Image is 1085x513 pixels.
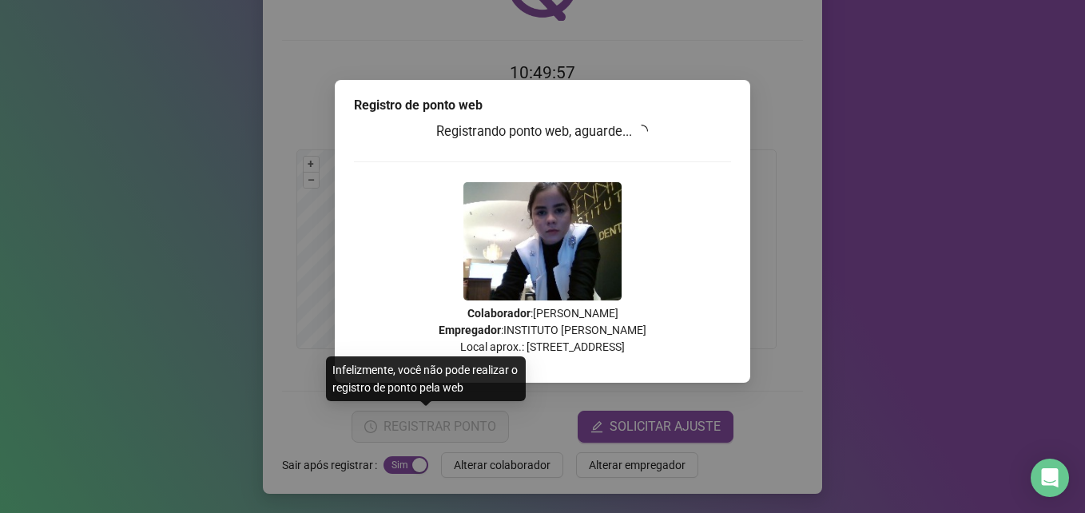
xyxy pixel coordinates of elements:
[326,356,526,401] div: Infelizmente, você não pode realizar o registro de ponto pela web
[635,125,648,137] span: loading
[467,307,531,320] strong: Colaborador
[354,305,731,356] p: : [PERSON_NAME] : INSTITUTO [PERSON_NAME] Local aprox.: [STREET_ADDRESS]
[354,121,731,142] h3: Registrando ponto web, aguarde...
[354,96,731,115] div: Registro de ponto web
[1031,459,1069,497] div: Open Intercom Messenger
[439,324,501,336] strong: Empregador
[463,182,622,300] img: Z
